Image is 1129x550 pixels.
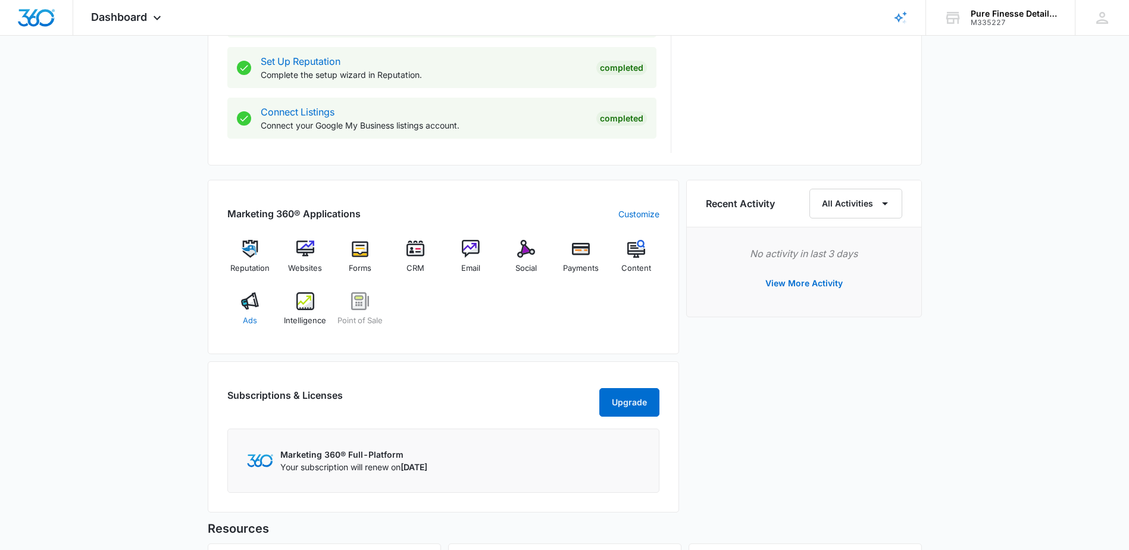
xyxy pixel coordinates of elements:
[261,68,587,81] p: Complete the setup wizard in Reputation.
[621,262,651,274] span: Content
[337,292,383,335] a: Point of Sale
[809,189,902,218] button: All Activities
[280,448,427,461] p: Marketing 360® Full-Platform
[503,240,549,283] a: Social
[971,18,1058,27] div: account id
[227,240,273,283] a: Reputation
[280,461,427,473] p: Your subscription will renew on
[91,11,147,23] span: Dashboard
[261,106,334,118] a: Connect Listings
[208,520,922,537] h5: Resources
[599,388,659,417] button: Upgrade
[614,240,659,283] a: Content
[971,9,1058,18] div: account name
[448,240,494,283] a: Email
[227,292,273,335] a: Ads
[282,240,328,283] a: Websites
[393,240,439,283] a: CRM
[461,262,480,274] span: Email
[261,119,587,132] p: Connect your Google My Business listings account.
[706,246,902,261] p: No activity in last 3 days
[596,61,647,75] div: Completed
[288,262,322,274] span: Websites
[247,454,273,467] img: Marketing 360 Logo
[227,207,361,221] h2: Marketing 360® Applications
[243,315,257,327] span: Ads
[618,208,659,220] a: Customize
[558,240,604,283] a: Payments
[563,262,599,274] span: Payments
[401,462,427,472] span: [DATE]
[230,262,270,274] span: Reputation
[337,315,383,327] span: Point of Sale
[349,262,371,274] span: Forms
[596,111,647,126] div: Completed
[706,196,775,211] h6: Recent Activity
[337,240,383,283] a: Forms
[515,262,537,274] span: Social
[284,315,326,327] span: Intelligence
[227,388,343,412] h2: Subscriptions & Licenses
[753,269,855,298] button: View More Activity
[406,262,424,274] span: CRM
[282,292,328,335] a: Intelligence
[261,55,340,67] a: Set Up Reputation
